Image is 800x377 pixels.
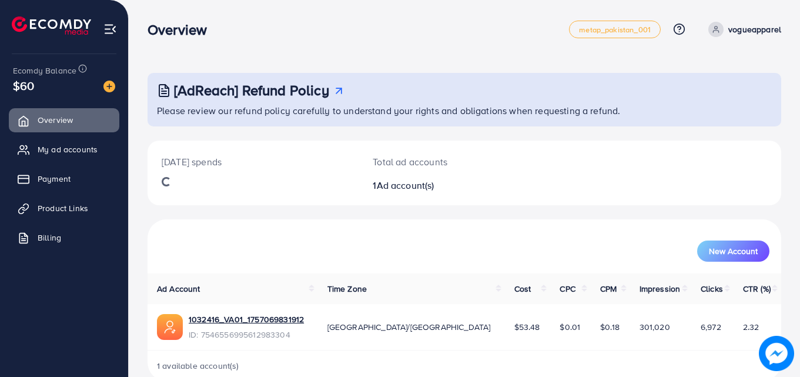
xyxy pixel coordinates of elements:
[514,283,531,295] span: Cost
[704,22,781,37] a: vogueapparel
[560,321,580,333] span: $0.01
[157,360,239,372] span: 1 available account(s)
[701,283,723,295] span: Clicks
[373,155,503,169] p: Total ad accounts
[600,283,617,295] span: CPM
[701,321,721,333] span: 6,972
[157,104,774,118] p: Please review our refund policy carefully to understand your rights and obligations when requesti...
[9,138,119,161] a: My ad accounts
[162,155,344,169] p: [DATE] spends
[327,283,367,295] span: Time Zone
[728,22,781,36] p: vogueapparel
[709,247,758,255] span: New Account
[640,321,670,333] span: 301,020
[38,202,88,214] span: Product Links
[327,321,491,333] span: [GEOGRAPHIC_DATA]/[GEOGRAPHIC_DATA]
[13,77,34,94] span: $60
[38,173,71,185] span: Payment
[9,196,119,220] a: Product Links
[38,144,98,155] span: My ad accounts
[38,232,61,243] span: Billing
[103,81,115,92] img: image
[189,329,304,341] span: ID: 7546556995612983304
[9,108,119,132] a: Overview
[759,336,794,371] img: image
[514,321,540,333] span: $53.48
[560,283,575,295] span: CPC
[373,180,503,191] h2: 1
[38,114,73,126] span: Overview
[743,321,759,333] span: 2.32
[579,26,651,34] span: metap_pakistan_001
[600,321,620,333] span: $0.18
[189,313,304,325] a: 1032416_VA01_1757069831912
[174,82,329,99] h3: [AdReach] Refund Policy
[569,21,661,38] a: metap_pakistan_001
[103,22,117,36] img: menu
[148,21,216,38] h3: Overview
[9,167,119,191] a: Payment
[377,179,434,192] span: Ad account(s)
[157,314,183,340] img: ic-ads-acc.e4c84228.svg
[743,283,771,295] span: CTR (%)
[157,283,200,295] span: Ad Account
[12,16,91,35] img: logo
[13,65,76,76] span: Ecomdy Balance
[697,241,769,262] button: New Account
[9,226,119,249] a: Billing
[640,283,681,295] span: Impression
